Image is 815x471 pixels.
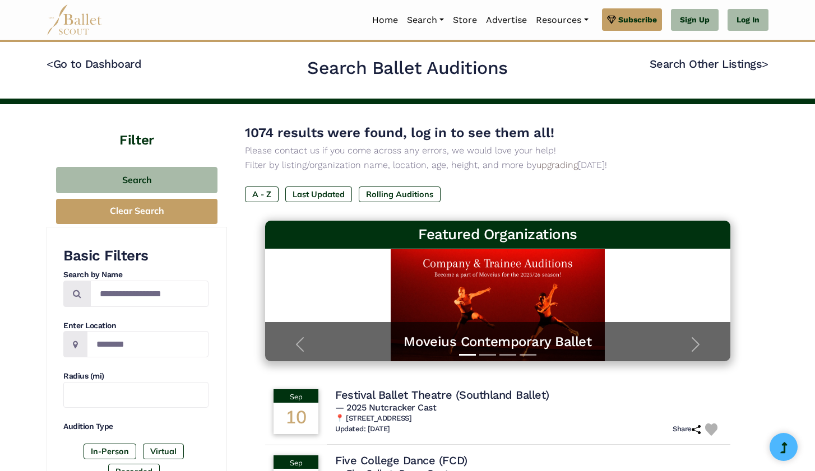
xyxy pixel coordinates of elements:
[245,125,554,141] span: 1074 results were found, log in to see them all!
[63,421,209,432] h4: Audition Type
[479,348,496,361] button: Slide 2
[143,444,184,459] label: Virtual
[499,348,516,361] button: Slide 3
[531,8,592,32] a: Resources
[359,186,441,202] label: Rolling Auditions
[650,57,768,71] a: Search Other Listings>
[602,8,662,31] a: Subscribe
[459,348,476,361] button: Slide 1
[274,389,318,403] div: Sep
[618,13,657,26] span: Subscribe
[276,333,719,351] a: Moveius Contemporary Ballet
[63,320,209,332] h4: Enter Location
[245,186,279,202] label: A - Z
[56,199,217,224] button: Clear Search
[307,57,508,80] h2: Search Ballet Auditions
[245,143,751,158] p: Please contact us if you come across any errors, we would love your help!
[536,160,578,170] a: upgrading
[671,9,719,31] a: Sign Up
[245,158,751,172] p: Filter by listing/organization name, location, age, height, and more by [DATE]!
[335,425,390,434] h6: Updated: [DATE]
[84,444,136,459] label: In-Person
[47,57,53,71] code: <
[274,403,318,434] div: 10
[607,13,616,26] img: gem.svg
[47,104,227,150] h4: Filter
[90,281,209,307] input: Search by names...
[274,225,721,244] h3: Featured Organizations
[56,167,217,193] button: Search
[87,331,209,357] input: Location
[47,57,141,71] a: <Go to Dashboard
[63,246,209,265] h3: Basic Filters
[728,9,768,31] a: Log In
[335,402,436,413] span: — 2025 Nutcracker Cast
[520,348,536,361] button: Slide 4
[481,8,531,32] a: Advertise
[63,371,209,382] h4: Radius (mi)
[368,8,402,32] a: Home
[448,8,481,32] a: Store
[285,186,352,202] label: Last Updated
[335,453,467,468] h4: Five College Dance (FCD)
[274,455,318,469] div: Sep
[673,425,701,434] h6: Share
[402,8,448,32] a: Search
[63,269,209,281] h4: Search by Name
[335,414,722,423] h6: 📍 [STREET_ADDRESS]
[762,57,768,71] code: >
[335,388,549,402] h4: Festival Ballet Theatre (Southland Ballet)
